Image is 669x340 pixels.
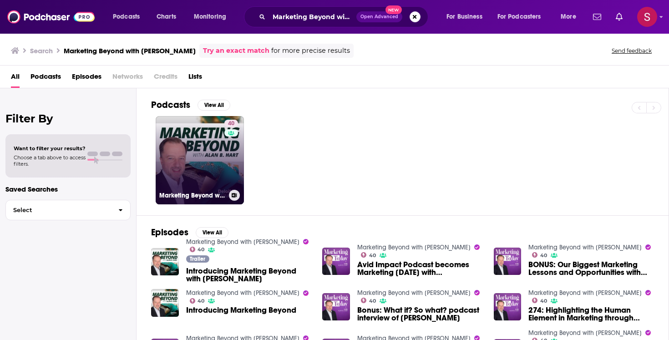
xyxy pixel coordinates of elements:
span: for more precise results [271,46,350,56]
img: Introducing Marketing Beyond [151,289,179,317]
button: open menu [188,10,238,24]
span: Open Advanced [360,15,398,19]
a: 40 [532,252,547,258]
img: User Profile [637,7,657,27]
span: 274: Highlighting the Human Element in Marketing through Audio with HubSpot's [PERSON_NAME] [528,306,654,322]
span: 40 [540,254,547,258]
span: Bonus: What if? So what? podcast interview of [PERSON_NAME] [357,306,483,322]
span: BONUS: Our Biggest Marketing Lessons and Opportunities with [PERSON_NAME] and [PERSON_NAME] [528,261,654,276]
a: 274: Highlighting the Human Element in Marketing through Audio with HubSpot's Alanah Joseph [528,306,654,322]
a: Show notifications dropdown [612,9,626,25]
span: Monitoring [194,10,226,23]
a: Episodes [72,69,101,88]
a: Marketing Beyond with Alan B. Hart [186,289,299,297]
a: 40 [361,252,376,258]
span: Podcasts [113,10,140,23]
a: 40 [190,247,205,252]
a: Show notifications dropdown [589,9,605,25]
a: Bonus: What if? So what? podcast interview of Alan Hart [357,306,483,322]
a: Charts [151,10,182,24]
img: Podchaser - Follow, Share and Rate Podcasts [7,8,95,25]
a: 40 [224,120,238,127]
a: Lists [188,69,202,88]
a: Marketing Beyond with Alan B. Hart [357,289,471,297]
span: 40 [198,248,204,252]
button: View All [196,227,228,238]
span: Choose a tab above to access filters. [14,154,86,167]
span: More [561,10,576,23]
a: Marketing Beyond with Alan B. Hart [357,244,471,251]
h3: Marketing Beyond with [PERSON_NAME] [64,46,196,55]
a: 40 [532,298,547,303]
a: Introducing Marketing Beyond with Alan Hart [186,267,312,283]
span: 40 [198,299,204,303]
a: PodcastsView All [151,99,230,111]
input: Search podcasts, credits, & more... [269,10,356,24]
a: All [11,69,20,88]
h2: Episodes [151,227,188,238]
span: 40 [540,299,547,303]
a: Avid Impact Podcast becomes Marketing Today with Alan Hart [357,261,483,276]
button: Select [5,200,131,220]
h2: Filter By [5,112,131,125]
span: For Business [446,10,482,23]
span: Logged in as stephanie85546 [637,7,657,27]
a: Marketing Beyond with Alan B. Hart [186,238,299,246]
button: Send feedback [609,47,654,55]
a: EpisodesView All [151,227,228,238]
button: View All [198,100,230,111]
a: Podcasts [30,69,61,88]
span: 40 [369,254,376,258]
span: Trailer [190,256,205,262]
button: open menu [440,10,494,24]
span: Select [6,207,111,213]
a: 40Marketing Beyond with [PERSON_NAME] [156,116,244,204]
a: BONUS: Our Biggest Marketing Lessons and Opportunities with Alan Hart and Stef Hamerlinck [528,261,654,276]
a: Marketing Beyond with Alan B. Hart [528,329,642,337]
span: Want to filter your results? [14,145,86,152]
div: Search podcasts, credits, & more... [253,6,437,27]
button: Show profile menu [637,7,657,27]
h2: Podcasts [151,99,190,111]
span: New [385,5,402,14]
img: Bonus: What if? So what? podcast interview of Alan Hart [322,293,350,321]
span: 40 [369,299,376,303]
a: Introducing Marketing Beyond [186,306,296,314]
img: Avid Impact Podcast becomes Marketing Today with Alan Hart [322,248,350,275]
span: 40 [228,119,234,128]
span: Avid Impact Podcast becomes Marketing [DATE] with [PERSON_NAME] [357,261,483,276]
a: Marketing Beyond with Alan B. Hart [528,244,642,251]
button: open menu [554,10,588,24]
span: Networks [112,69,143,88]
img: Introducing Marketing Beyond with Alan Hart [151,248,179,276]
button: open menu [106,10,152,24]
span: Credits [154,69,177,88]
a: Marketing Beyond with Alan B. Hart [528,289,642,297]
a: Try an exact match [203,46,269,56]
span: For Podcasters [497,10,541,23]
button: Open AdvancedNew [356,11,402,22]
img: BONUS: Our Biggest Marketing Lessons and Opportunities with Alan Hart and Stef Hamerlinck [494,248,522,275]
span: Charts [157,10,176,23]
button: open menu [492,10,554,24]
a: 40 [190,298,205,304]
a: 40 [361,298,376,303]
h3: Marketing Beyond with [PERSON_NAME] [159,192,225,199]
img: 274: Highlighting the Human Element in Marketing through Audio with HubSpot's Alanah Joseph [494,293,522,321]
p: Saved Searches [5,185,131,193]
span: Introducing Marketing Beyond with [PERSON_NAME] [186,267,312,283]
h3: Search [30,46,53,55]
